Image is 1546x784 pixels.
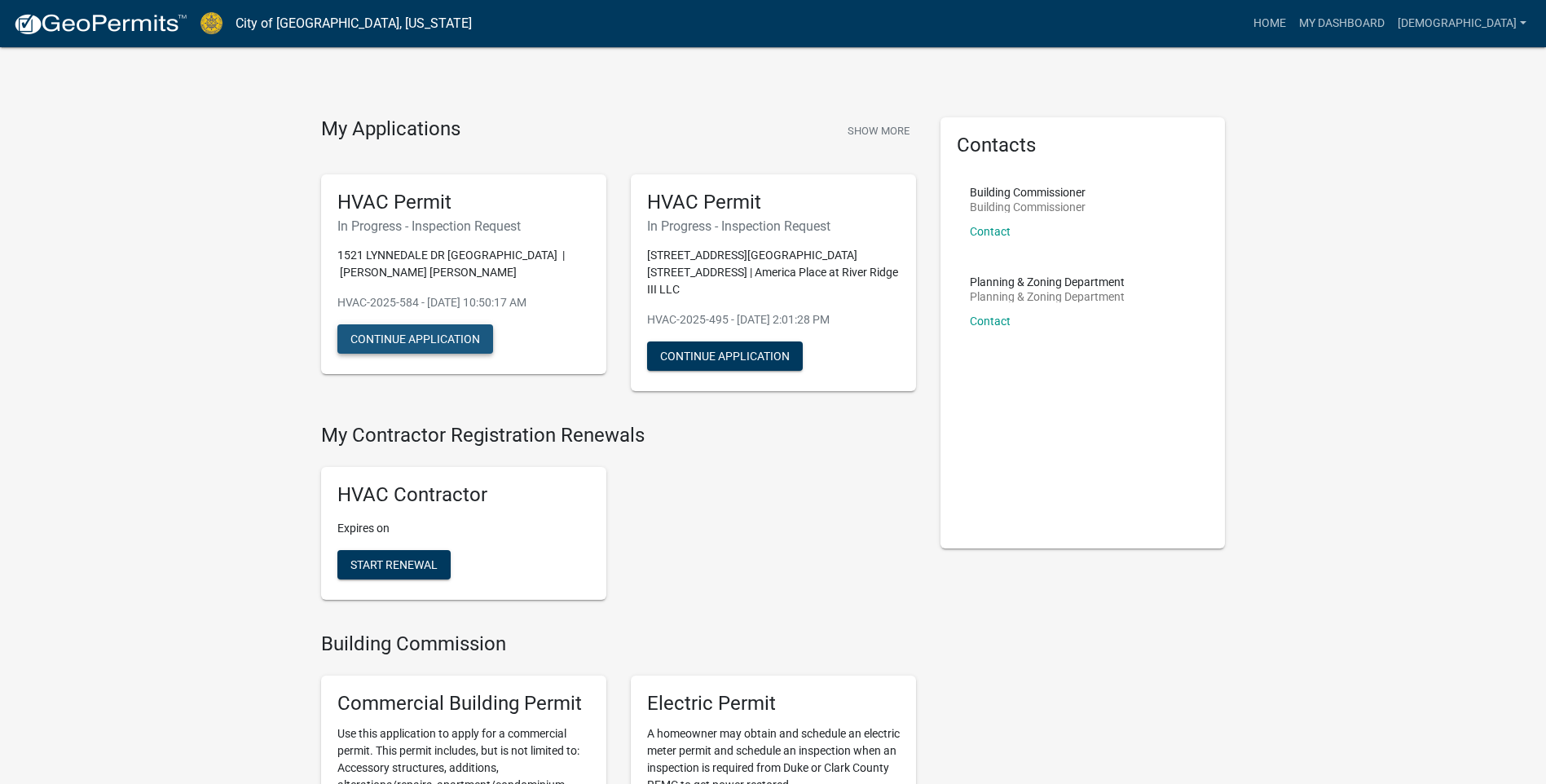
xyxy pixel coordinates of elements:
p: Planning & Zoning Department [970,276,1125,288]
p: [STREET_ADDRESS][GEOGRAPHIC_DATA][STREET_ADDRESS] | America Place at River Ridge III LLC [647,247,900,298]
h5: HVAC Permit [337,191,590,214]
h4: Building Commission [321,632,916,656]
h5: Commercial Building Permit [337,692,590,716]
p: Planning & Zoning Department [970,291,1125,302]
h6: In Progress - Inspection Request [647,218,900,234]
h4: My Applications [321,117,460,142]
h4: My Contractor Registration Renewals [321,424,916,447]
a: City of [GEOGRAPHIC_DATA], [US_STATE] [236,10,472,37]
a: Contact [970,315,1011,328]
h6: In Progress - Inspection Request [337,218,590,234]
button: Continue Application [647,341,803,371]
button: Start Renewal [337,550,451,579]
p: Building Commissioner [970,187,1086,198]
img: City of Jeffersonville, Indiana [200,12,222,34]
p: Expires on [337,520,590,537]
a: Contact [970,225,1011,238]
button: Continue Application [337,324,493,354]
h5: HVAC Contractor [337,483,590,507]
a: Home [1247,8,1293,39]
a: [DEMOGRAPHIC_DATA] [1391,8,1533,39]
h5: Electric Permit [647,692,900,716]
wm-registration-list-section: My Contractor Registration Renewals [321,424,916,613]
h5: Contacts [957,134,1209,157]
p: Building Commissioner [970,201,1086,213]
button: Show More [841,117,916,144]
p: HVAC-2025-495 - [DATE] 2:01:28 PM [647,311,900,328]
p: 1521 LYNNEDALE DR [GEOGRAPHIC_DATA] | [PERSON_NAME] [PERSON_NAME] [337,247,590,281]
span: Start Renewal [350,558,438,571]
p: HVAC-2025-584 - [DATE] 10:50:17 AM [337,294,590,311]
h5: HVAC Permit [647,191,900,214]
a: My Dashboard [1293,8,1391,39]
